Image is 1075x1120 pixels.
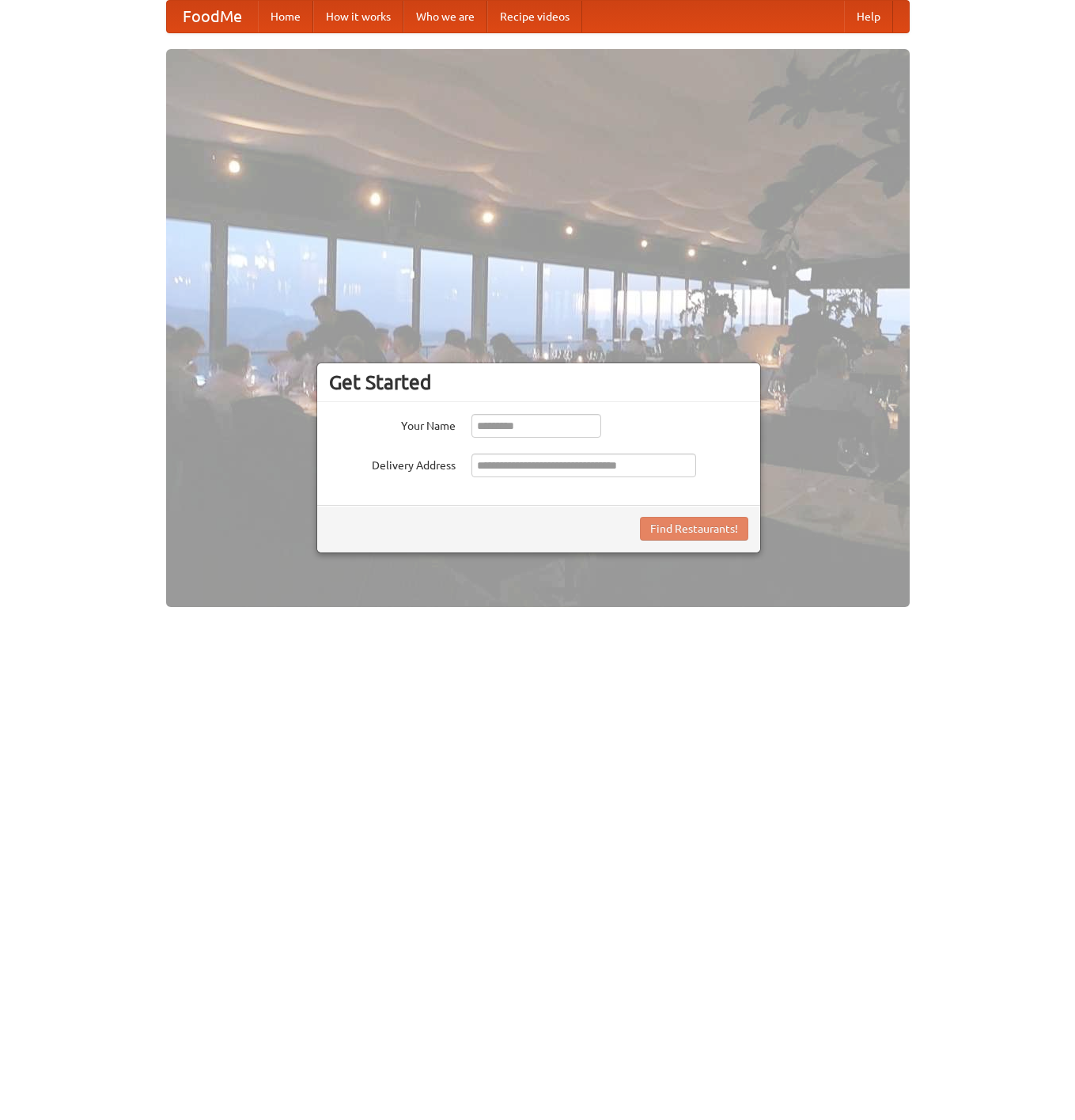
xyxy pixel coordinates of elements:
[329,370,748,394] h3: Get Started
[487,1,582,32] a: Recipe videos
[329,414,456,434] label: Your Name
[329,454,456,473] label: Delivery Address
[167,1,258,32] a: FoodMe
[640,517,748,541] button: Find Restaurants!
[403,1,487,32] a: Who we are
[844,1,893,32] a: Help
[313,1,403,32] a: How it works
[258,1,313,32] a: Home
